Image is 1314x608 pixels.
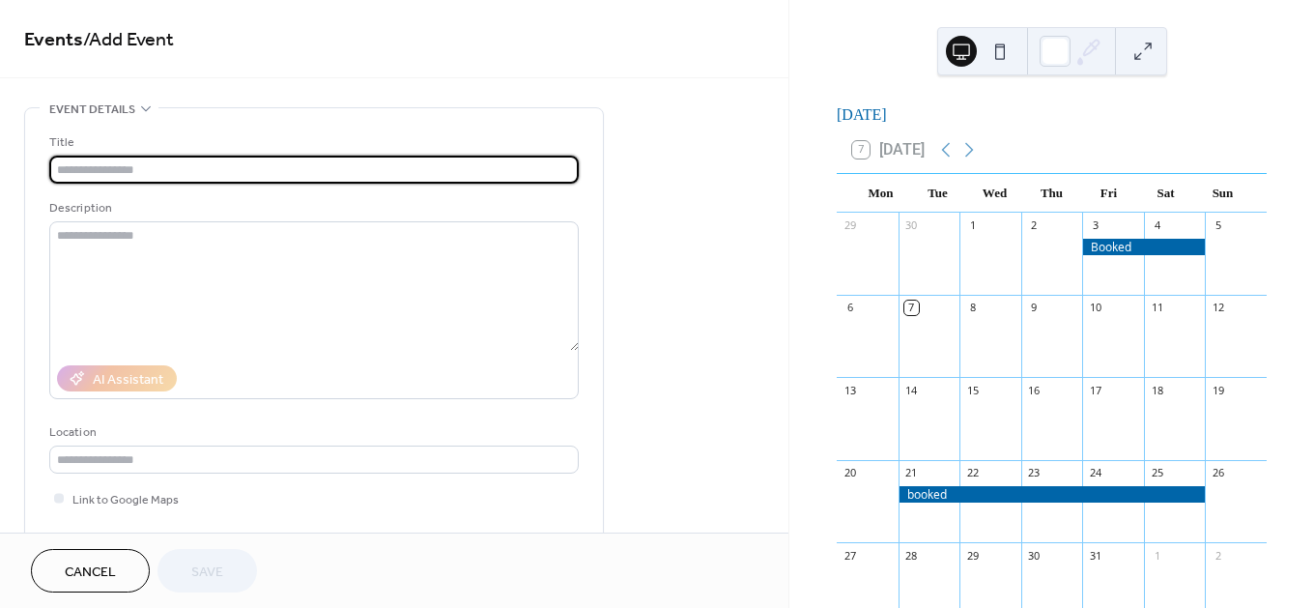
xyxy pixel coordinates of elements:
[1150,548,1164,563] div: 1
[49,422,575,443] div: Location
[1211,301,1225,315] div: 12
[49,100,135,120] span: Event details
[965,466,980,480] div: 22
[65,563,116,583] span: Cancel
[843,301,857,315] div: 6
[1194,174,1251,213] div: Sun
[1150,383,1164,397] div: 18
[1211,218,1225,233] div: 5
[49,532,194,552] div: Event color
[1150,218,1164,233] div: 4
[965,383,980,397] div: 15
[966,174,1023,213] div: Wed
[1027,548,1042,563] div: 30
[1027,301,1042,315] div: 9
[852,174,909,213] div: Mon
[843,548,857,563] div: 27
[837,103,1267,127] div: [DATE]
[843,383,857,397] div: 13
[904,218,919,233] div: 30
[1211,383,1225,397] div: 19
[1080,174,1137,213] div: Fri
[1211,548,1225,563] div: 2
[904,301,919,315] div: 7
[899,486,1206,503] div: booked
[1211,466,1225,480] div: 26
[24,21,83,59] a: Events
[909,174,966,213] div: Tue
[843,218,857,233] div: 29
[1088,466,1102,480] div: 24
[1088,383,1102,397] div: 17
[1023,174,1080,213] div: Thu
[1027,466,1042,480] div: 23
[31,549,150,593] button: Cancel
[1027,383,1042,397] div: 16
[1137,174,1194,213] div: Sat
[1088,548,1102,563] div: 31
[49,132,575,153] div: Title
[72,490,179,510] span: Link to Google Maps
[83,21,174,59] span: / Add Event
[1150,466,1164,480] div: 25
[1088,218,1102,233] div: 3
[1082,239,1205,255] div: Booked
[904,466,919,480] div: 21
[965,218,980,233] div: 1
[904,383,919,397] div: 14
[843,466,857,480] div: 20
[1150,301,1164,315] div: 11
[904,548,919,563] div: 28
[49,198,575,218] div: Description
[965,301,980,315] div: 8
[1088,301,1102,315] div: 10
[1027,218,1042,233] div: 2
[965,548,980,563] div: 29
